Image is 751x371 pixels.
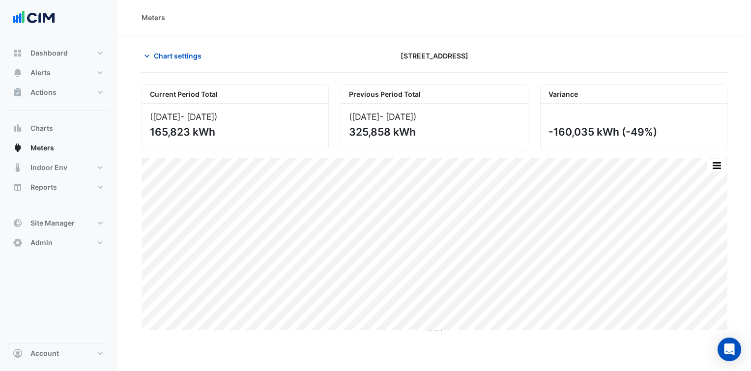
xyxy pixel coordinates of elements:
[8,343,110,363] button: Account
[349,112,520,122] div: ([DATE] )
[150,112,320,122] div: ([DATE] )
[8,118,110,138] button: Charts
[142,47,208,64] button: Chart settings
[30,218,75,228] span: Site Manager
[8,43,110,63] button: Dashboard
[30,238,53,248] span: Admin
[142,12,165,23] div: Meters
[549,126,717,138] div: -160,035 kWh (-49%)
[8,83,110,102] button: Actions
[180,112,214,122] span: - [DATE]
[379,112,413,122] span: - [DATE]
[13,68,23,78] app-icon: Alerts
[13,48,23,58] app-icon: Dashboard
[142,85,328,104] div: Current Period Total
[13,87,23,97] app-icon: Actions
[8,177,110,197] button: Reports
[12,8,56,28] img: Company Logo
[349,126,518,138] div: 325,858 kWh
[341,85,527,104] div: Previous Period Total
[401,51,468,61] span: [STREET_ADDRESS]
[154,51,202,61] span: Chart settings
[541,85,727,104] div: Variance
[707,159,726,171] button: More Options
[30,68,51,78] span: Alerts
[13,123,23,133] app-icon: Charts
[30,143,54,153] span: Meters
[8,63,110,83] button: Alerts
[8,138,110,158] button: Meters
[150,126,318,138] div: 165,823 kWh
[30,163,67,172] span: Indoor Env
[8,233,110,253] button: Admin
[30,87,57,97] span: Actions
[13,182,23,192] app-icon: Reports
[13,238,23,248] app-icon: Admin
[30,123,53,133] span: Charts
[13,143,23,153] app-icon: Meters
[30,182,57,192] span: Reports
[13,163,23,172] app-icon: Indoor Env
[8,213,110,233] button: Site Manager
[8,158,110,177] button: Indoor Env
[30,348,59,358] span: Account
[30,48,68,58] span: Dashboard
[13,218,23,228] app-icon: Site Manager
[718,338,741,361] div: Open Intercom Messenger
